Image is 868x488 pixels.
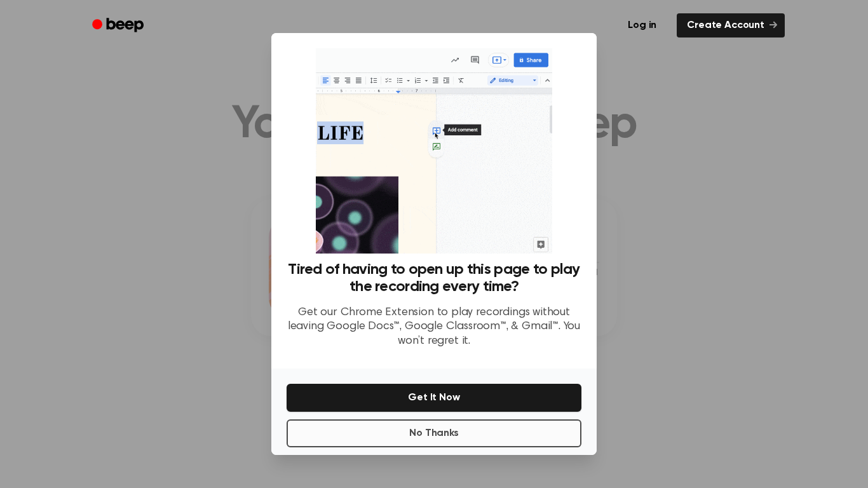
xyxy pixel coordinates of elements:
p: Get our Chrome Extension to play recordings without leaving Google Docs™, Google Classroom™, & Gm... [287,306,581,349]
h3: Tired of having to open up this page to play the recording every time? [287,261,581,295]
button: Get It Now [287,384,581,412]
img: Beep extension in action [316,48,552,254]
button: No Thanks [287,419,581,447]
a: Create Account [677,13,785,37]
a: Log in [615,11,669,40]
a: Beep [83,13,155,38]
